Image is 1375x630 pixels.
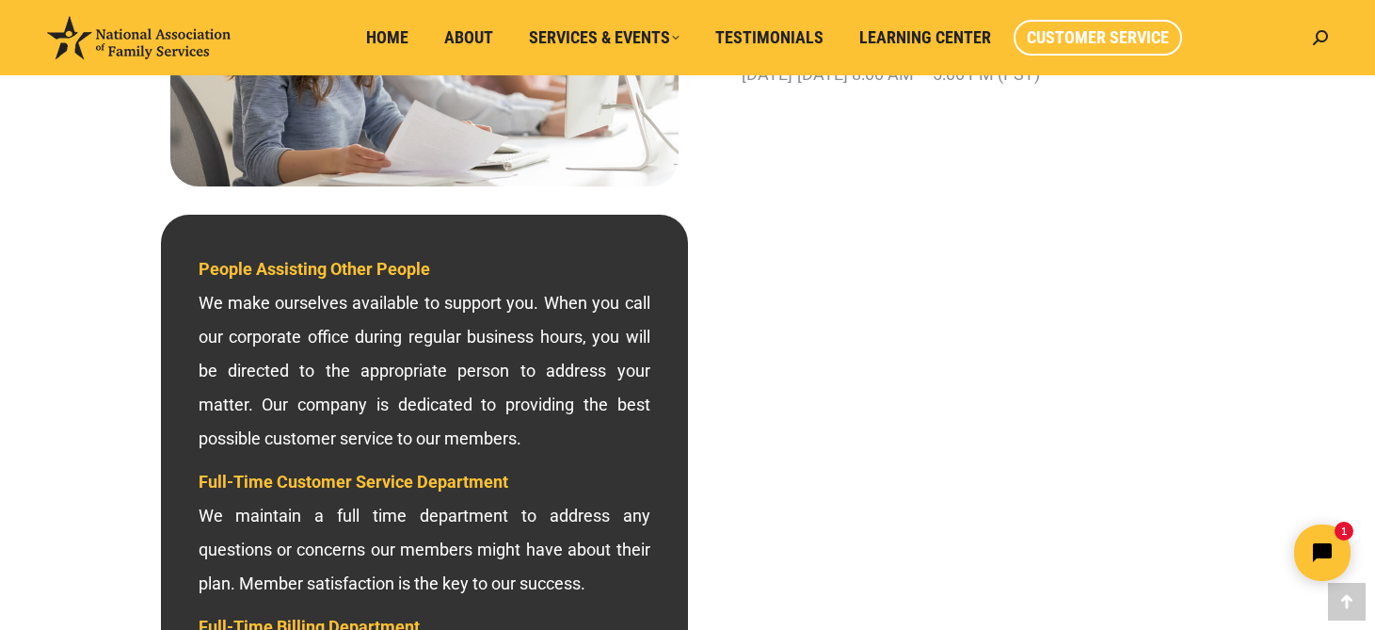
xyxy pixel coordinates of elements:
[47,16,231,59] img: National Association of Family Services
[702,20,837,56] a: Testimonials
[529,27,680,48] span: Services & Events
[859,27,991,48] span: Learning Center
[199,259,650,448] span: We make ourselves available to support you. When you call our corporate office during regular bus...
[846,20,1004,56] a: Learning Center
[199,259,430,279] span: People Assisting Other People
[1027,27,1169,48] span: Customer Service
[1014,20,1182,56] a: Customer Service
[715,27,823,48] span: Testimonials
[431,20,506,56] a: About
[366,27,408,48] span: Home
[353,20,422,56] a: Home
[444,27,493,48] span: About
[199,472,650,593] span: We maintain a full time department to address any questions or concerns our members might have ab...
[1043,509,1367,597] iframe: Tidio Chat
[199,472,508,492] span: Full-Time Customer Service Department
